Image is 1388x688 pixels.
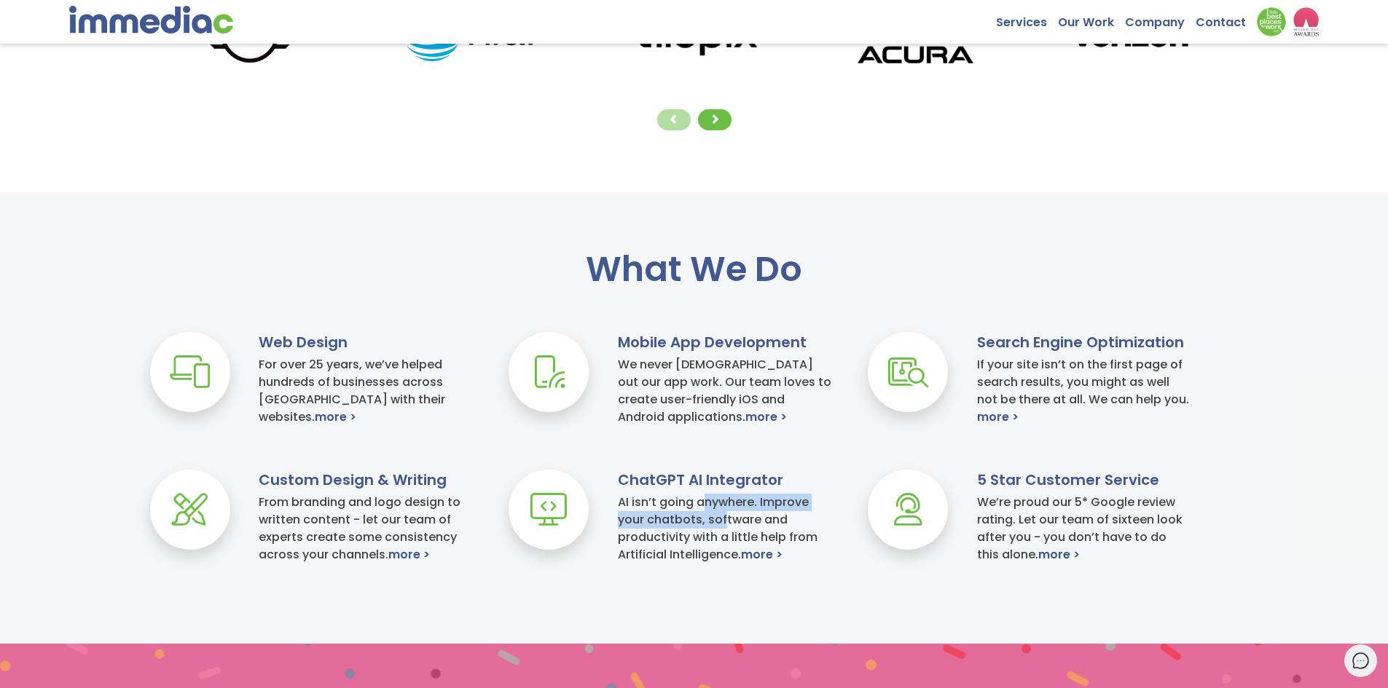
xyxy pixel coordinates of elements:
[69,6,233,33] img: immediac
[259,356,472,426] h4: For over 25 years, we’ve helped hundreds of businesses across [GEOGRAPHIC_DATA] with their websites.
[259,494,472,564] h4: From branding and logo design to written content - let our team of experts create some consistenc...
[745,408,787,426] a: more >
[977,408,1019,426] a: more >
[1257,7,1286,36] img: Down
[1125,7,1196,30] a: Company
[1058,7,1125,30] a: Our Work
[977,356,1191,426] h4: If your site isn’t on the first page of search results, you might as well not be there at all. We...
[259,332,472,352] h3: Web Design
[977,494,1191,564] h4: We’re proud our 5* Google review rating. Let our team of sixteen look after you - you don’t have ...
[618,356,831,426] h4: We never [DEMOGRAPHIC_DATA] out our app work. Our team loves to create user-friendly iOS and Andr...
[388,546,430,564] a: more >
[315,408,356,426] a: more >
[977,470,1191,490] h3: 5 Star Customer Service
[1038,546,1080,564] a: more >
[1196,7,1257,30] a: Contact
[741,546,783,564] a: more >
[259,470,472,490] h3: Custom Design & Writing
[618,494,831,564] h4: AI isn’t going anywhere. Improve your chatbots, software and productivity with a little help from...
[1293,7,1319,36] img: logo2_wea_nobg.webp
[996,7,1058,30] a: Services
[618,470,831,490] h3: ChatGPT AI Integrator
[977,332,1191,352] h3: Search Engine Optimization
[618,332,831,352] h3: Mobile App Development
